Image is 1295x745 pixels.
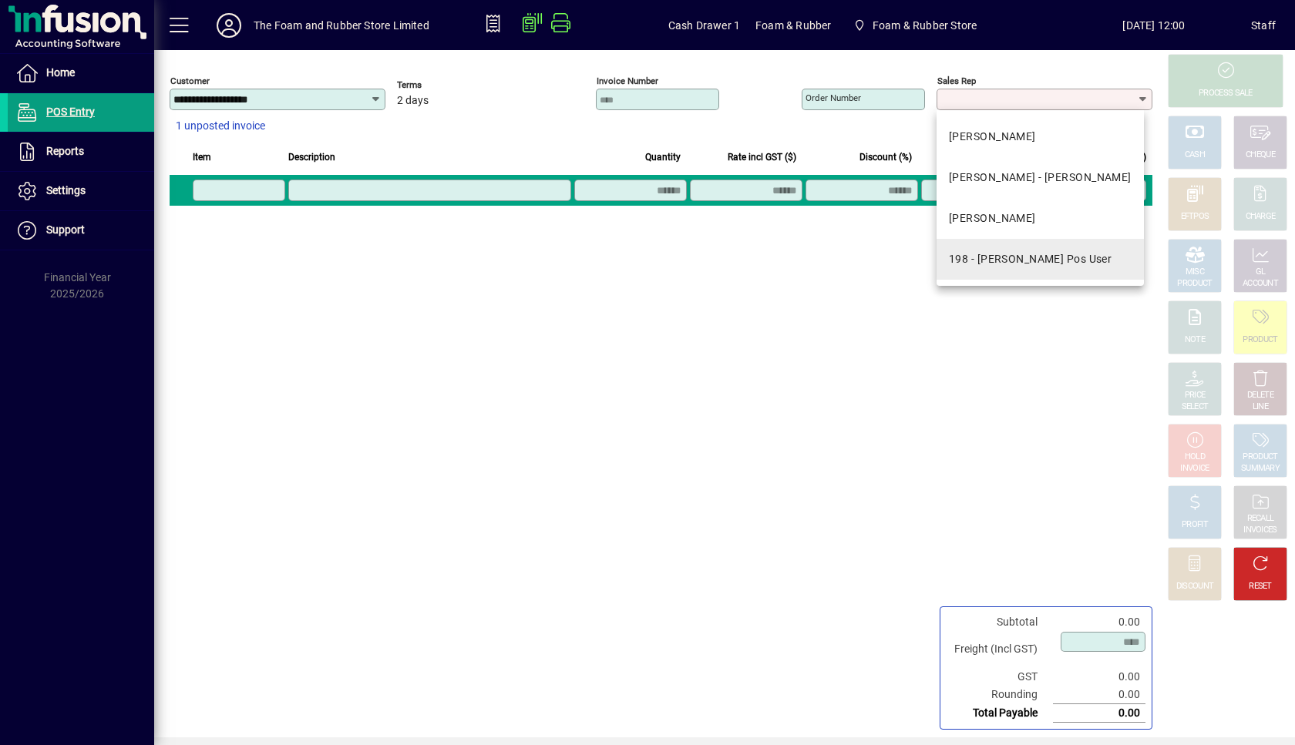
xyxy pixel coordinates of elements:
[937,157,1144,198] mat-option: EMMA - Emma Ormsby
[176,118,265,134] span: 1 unposted invoice
[1243,451,1277,463] div: PRODUCT
[1186,267,1204,278] div: MISC
[947,631,1053,668] td: Freight (Incl GST)
[8,54,154,92] a: Home
[46,223,85,236] span: Support
[949,210,1036,227] div: [PERSON_NAME]
[1241,463,1280,475] div: SUMMARY
[46,66,75,79] span: Home
[1243,525,1276,536] div: INVOICES
[8,172,154,210] a: Settings
[46,106,95,118] span: POS Entry
[1182,401,1209,413] div: SELECT
[668,13,740,38] span: Cash Drawer 1
[1053,704,1145,723] td: 0.00
[1199,88,1253,99] div: PROCESS SALE
[1053,613,1145,631] td: 0.00
[806,92,861,103] mat-label: Order number
[8,133,154,171] a: Reports
[645,149,681,166] span: Quantity
[1053,668,1145,686] td: 0.00
[204,12,254,39] button: Profile
[1182,519,1208,531] div: PROFIT
[846,12,983,39] span: Foam & Rubber Store
[1181,211,1209,223] div: EFTPOS
[1177,278,1212,290] div: PRODUCT
[1185,334,1205,346] div: NOTE
[859,149,912,166] span: Discount (%)
[947,613,1053,631] td: Subtotal
[1176,581,1213,592] div: DISCOUNT
[947,704,1053,723] td: Total Payable
[947,668,1053,686] td: GST
[1246,211,1276,223] div: CHARGE
[1249,581,1272,592] div: RESET
[397,80,489,90] span: Terms
[1246,149,1275,161] div: CHEQUE
[937,116,1144,157] mat-option: DAVE - Dave
[1247,390,1273,401] div: DELETE
[1251,13,1276,38] div: Staff
[193,149,211,166] span: Item
[170,112,271,140] button: 1 unposted invoice
[1253,401,1268,413] div: LINE
[1185,451,1205,463] div: HOLD
[8,211,154,250] a: Support
[397,95,429,107] span: 2 days
[937,198,1144,239] mat-option: SHANE - Shane
[873,13,977,38] span: Foam & Rubber Store
[755,13,831,38] span: Foam & Rubber
[1185,149,1205,161] div: CASH
[288,149,335,166] span: Description
[1243,334,1277,346] div: PRODUCT
[1180,463,1209,475] div: INVOICE
[170,76,210,86] mat-label: Customer
[597,76,658,86] mat-label: Invoice number
[46,184,86,196] span: Settings
[728,149,796,166] span: Rate incl GST ($)
[1057,13,1251,38] span: [DATE] 12:00
[1053,686,1145,704] td: 0.00
[949,169,1132,186] div: [PERSON_NAME] - [PERSON_NAME]
[254,13,429,38] div: The Foam and Rubber Store Limited
[1256,267,1266,278] div: GL
[1185,390,1206,401] div: PRICE
[1247,513,1274,525] div: RECALL
[949,129,1036,145] div: [PERSON_NAME]
[947,686,1053,704] td: Rounding
[937,239,1144,280] mat-option: 198 - Shane Pos User
[1243,278,1278,290] div: ACCOUNT
[46,145,84,157] span: Reports
[937,76,976,86] mat-label: Sales rep
[949,251,1112,267] div: 198 - [PERSON_NAME] Pos User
